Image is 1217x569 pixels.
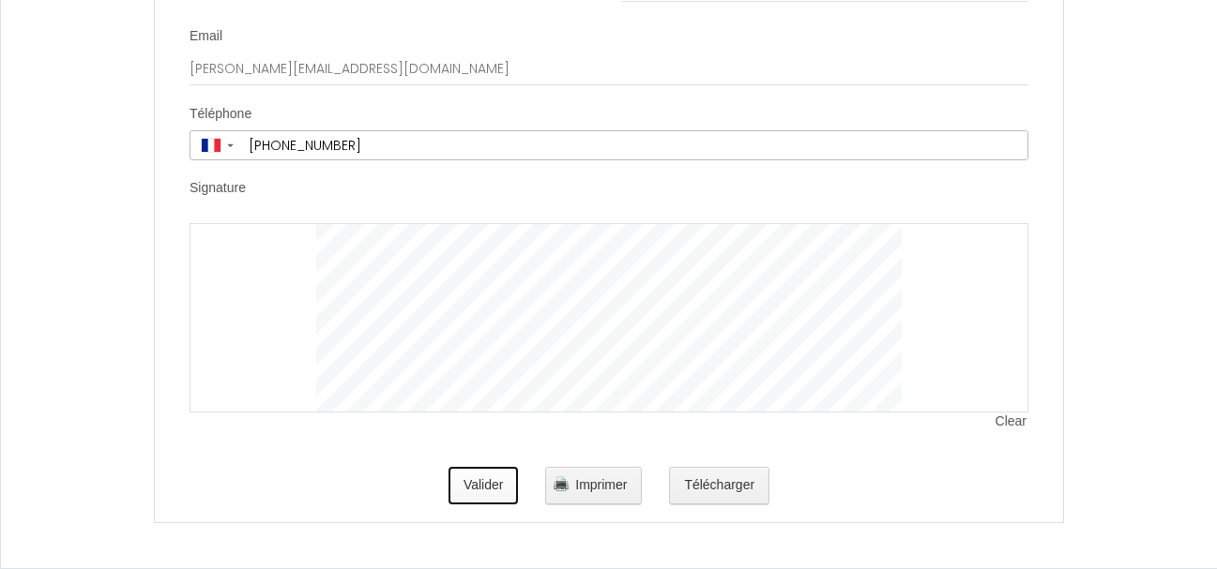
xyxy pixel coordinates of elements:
span: Imprimer [575,477,627,492]
img: printer.png [554,476,569,491]
input: +33 6 12 34 56 78 [242,131,1027,159]
label: Téléphone [190,105,251,124]
span: Clear [996,412,1028,431]
button: Imprimer [545,467,642,504]
span: ▼ [225,142,236,149]
label: Signature [190,179,246,198]
button: Valider [449,467,519,504]
label: Email [190,27,222,46]
button: Télécharger [669,467,769,504]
